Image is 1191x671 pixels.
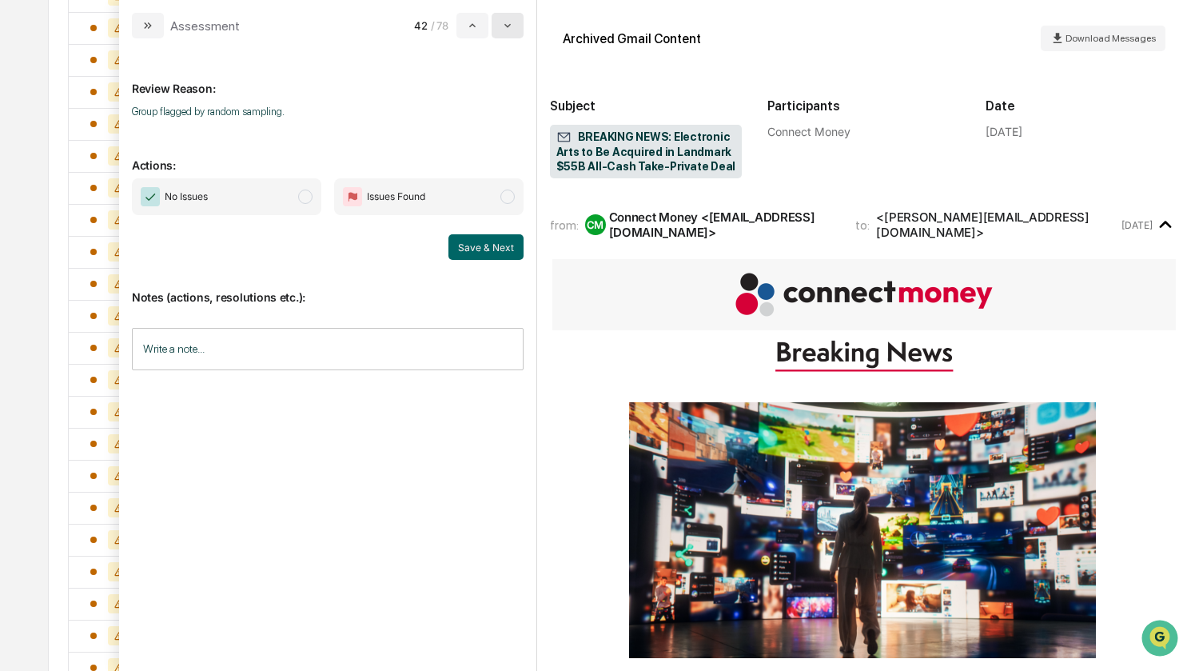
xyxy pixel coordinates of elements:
p: Review Reason: [132,62,524,95]
div: Archived Gmail Content [563,31,701,46]
a: 🗄️Attestations [110,195,205,224]
p: Actions: [132,139,524,172]
span: Attestations [132,202,198,218]
span: Data Lookup [32,232,101,248]
h2: Participants [767,98,960,114]
div: Start new chat [54,122,262,138]
div: We're available if you need us! [54,138,202,151]
h2: Subject [550,98,743,114]
img: Connectmoney logo [735,273,993,317]
p: Notes (actions, resolutions etc.): [132,271,524,304]
div: [DATE] [986,125,1022,138]
a: Powered byPylon [113,270,193,283]
span: 42 [414,19,427,32]
div: Assessment [170,18,240,34]
div: Connect Money [767,125,960,138]
span: BREAKING NEWS: Electronic Arts to Be Acquired in Landmark $55B All-Cash Take-Private Deal [556,130,736,174]
button: Start new chat [272,127,291,146]
img: Flag [343,187,362,206]
h2: Date [986,98,1178,114]
span: Issues Found [367,189,425,205]
img: Checkmark [141,187,160,206]
div: 🔎 [16,234,29,246]
span: No Issues [165,189,208,205]
div: <[PERSON_NAME][EMAIL_ADDRESS][DOMAIN_NAME]> [876,210,1117,240]
div: CM [585,214,606,235]
div: 🖐️ [16,203,29,216]
img: 1746055101610-c473b297-6a78-478c-a979-82029cc54cd1 [16,122,45,151]
img: breaking-news [775,340,954,372]
div: Connect Money <[EMAIL_ADDRESS][DOMAIN_NAME]> [609,210,837,240]
a: 🖐️Preclearance [10,195,110,224]
a: 🔎Data Lookup [10,226,107,254]
span: Download Messages [1066,33,1156,44]
div: 🗄️ [116,203,129,216]
span: Pylon [159,271,193,283]
time: Monday, September 29, 2025 at 8:13:53 AM [1121,219,1153,231]
iframe: Open customer support [1140,618,1183,661]
span: to: [855,218,870,233]
button: Save & Next [448,234,524,260]
p: Group flagged by random sampling. [132,106,524,118]
button: Download Messages [1041,26,1165,51]
span: Preclearance [32,202,103,218]
p: How can we help? [16,34,291,59]
span: from: [550,218,579,233]
span: / 78 [431,19,453,32]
